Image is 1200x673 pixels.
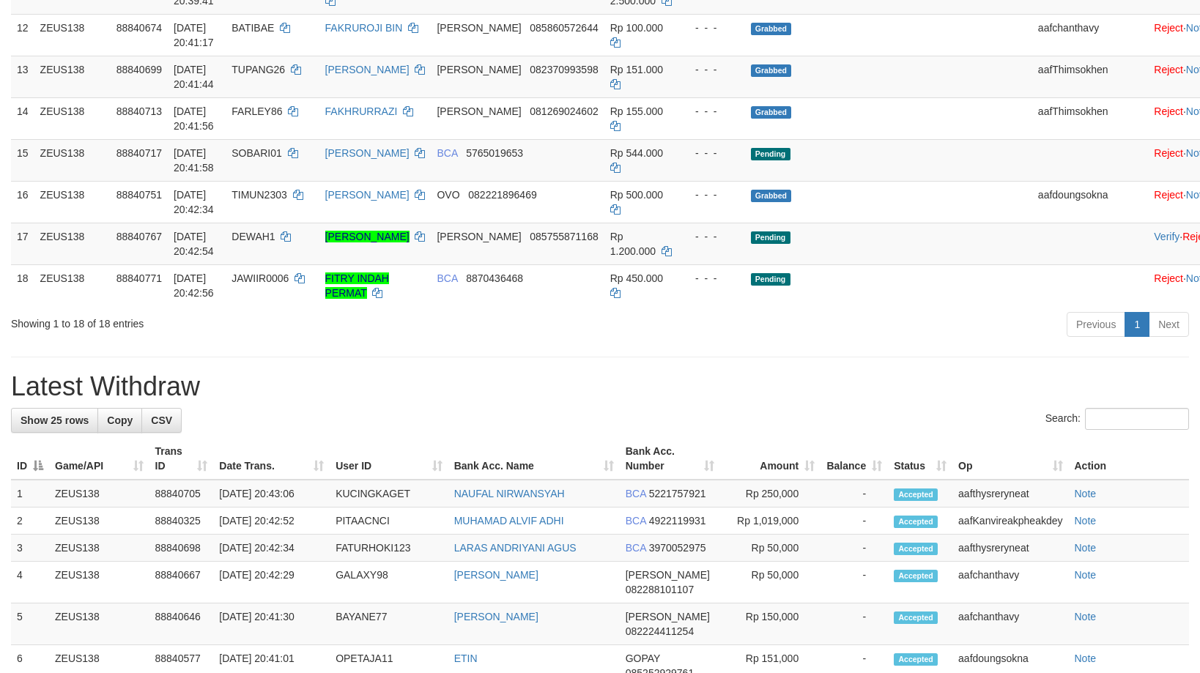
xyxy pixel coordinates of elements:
[530,105,598,117] span: Copy 081269024602 to clipboard
[684,271,739,286] div: - - -
[34,264,111,306] td: ZEUS138
[610,147,663,159] span: Rp 544.000
[649,488,706,499] span: Copy 5221757921 to clipboard
[751,64,792,77] span: Grabbed
[821,535,888,562] td: -
[34,139,111,181] td: ZEUS138
[174,64,214,90] span: [DATE] 20:41:44
[454,611,538,622] a: [PERSON_NAME]
[610,105,663,117] span: Rp 155.000
[325,64,410,75] a: [PERSON_NAME]
[454,515,564,527] a: MUHAMAD ALVIF ADHI
[684,62,739,77] div: - - -
[437,22,521,34] span: [PERSON_NAME]
[437,105,521,117] span: [PERSON_NAME]
[751,106,792,119] span: Grabbed
[325,272,389,299] a: FITRY INDAH PERMAT
[454,569,538,581] a: [PERSON_NAME]
[894,611,938,624] span: Accepted
[1075,488,1097,499] a: Note
[97,408,142,433] a: Copy
[821,507,888,535] td: -
[1154,105,1183,117] a: Reject
[894,543,938,555] span: Accepted
[448,438,620,480] th: Bank Acc. Name: activate to sort column ascending
[330,438,448,480] th: User ID: activate to sort column ascending
[11,507,49,535] td: 2
[610,64,663,75] span: Rp 151.000
[149,480,214,507] td: 88840705
[232,105,282,117] span: FARLEY86
[684,229,739,244] div: - - -
[610,272,663,284] span: Rp 450.000
[49,562,149,603] td: ZEUS138
[11,408,98,433] a: Show 25 rows
[649,542,706,554] span: Copy 3970052975 to clipboard
[213,603,330,645] td: [DATE] 20:41:30
[821,603,888,645] td: -
[626,625,694,637] span: Copy 082224411254 to clipboard
[107,414,133,426] span: Copy
[684,146,739,160] div: - - -
[149,507,214,535] td: 88840325
[232,231,275,242] span: DEWAH1
[232,147,281,159] span: SOBARI01
[213,535,330,562] td: [DATE] 20:42:34
[466,147,523,159] span: Copy 5765019653 to clipboard
[952,603,1068,645] td: aafchanthavy
[1032,56,1148,97] td: aafThimsokhen
[232,64,285,75] span: TUPANG26
[174,22,214,48] span: [DATE] 20:41:17
[11,311,489,331] div: Showing 1 to 18 of 18 entries
[626,611,710,622] span: [PERSON_NAME]
[1125,312,1149,337] a: 1
[626,569,710,581] span: [PERSON_NAME]
[1075,515,1097,527] a: Note
[149,603,214,645] td: 88840646
[1045,408,1189,430] label: Search:
[11,264,34,306] td: 18
[174,105,214,132] span: [DATE] 20:41:56
[684,187,739,202] div: - - -
[952,562,1068,603] td: aafchanthavy
[821,562,888,603] td: -
[437,64,521,75] span: [PERSON_NAME]
[720,603,821,645] td: Rp 150,000
[626,652,660,664] span: GOPAY
[751,190,792,202] span: Grabbed
[116,105,162,117] span: 88840713
[888,438,952,480] th: Status: activate to sort column ascending
[466,272,523,284] span: Copy 8870436468 to clipboard
[49,603,149,645] td: ZEUS138
[1075,542,1097,554] a: Note
[116,22,162,34] span: 88840674
[720,480,821,507] td: Rp 250,000
[952,535,1068,562] td: aafthysreryneat
[330,535,448,562] td: FATURHOKI123
[1154,64,1183,75] a: Reject
[116,64,162,75] span: 88840699
[1154,189,1183,201] a: Reject
[952,507,1068,535] td: aafKanvireakpheakdey
[11,535,49,562] td: 3
[894,488,938,501] span: Accepted
[49,507,149,535] td: ZEUS138
[11,97,34,139] td: 14
[1032,14,1148,56] td: aafchanthavy
[1075,611,1097,622] a: Note
[11,438,49,480] th: ID: activate to sort column descending
[454,542,577,554] a: LARAS ANDRIYANI AGUS
[952,438,1068,480] th: Op: activate to sort column ascending
[821,480,888,507] td: -
[330,603,448,645] td: BAYANE77
[1154,147,1183,159] a: Reject
[720,562,821,603] td: Rp 50,000
[1085,408,1189,430] input: Search:
[610,231,656,257] span: Rp 1.200.000
[213,562,330,603] td: [DATE] 20:42:29
[34,97,111,139] td: ZEUS138
[330,562,448,603] td: GALAXY98
[232,189,286,201] span: TIMUN2303
[11,223,34,264] td: 17
[751,273,790,286] span: Pending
